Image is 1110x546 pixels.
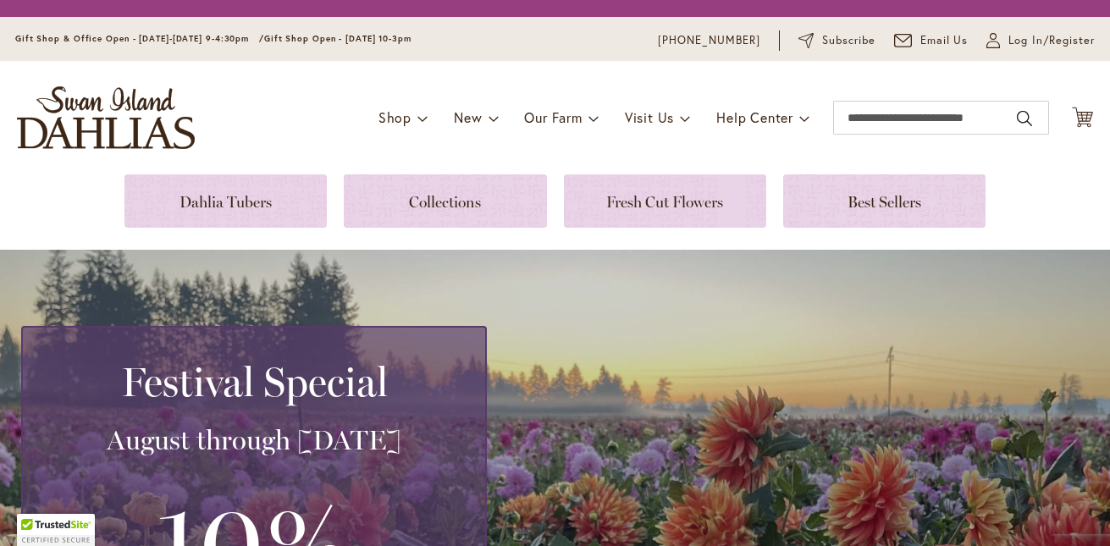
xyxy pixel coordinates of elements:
[798,32,875,49] a: Subscribe
[17,86,195,149] a: store logo
[43,423,465,457] h3: August through [DATE]
[716,108,793,126] span: Help Center
[378,108,411,126] span: Shop
[454,108,482,126] span: New
[264,33,411,44] span: Gift Shop Open - [DATE] 10-3pm
[17,514,95,546] div: TrustedSite Certified
[524,108,582,126] span: Our Farm
[1008,32,1095,49] span: Log In/Register
[822,32,875,49] span: Subscribe
[920,32,969,49] span: Email Us
[625,108,674,126] span: Visit Us
[43,358,465,405] h2: Festival Special
[658,32,760,49] a: [PHONE_NUMBER]
[986,32,1095,49] a: Log In/Register
[1017,105,1032,132] button: Search
[15,33,264,44] span: Gift Shop & Office Open - [DATE]-[DATE] 9-4:30pm /
[894,32,969,49] a: Email Us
